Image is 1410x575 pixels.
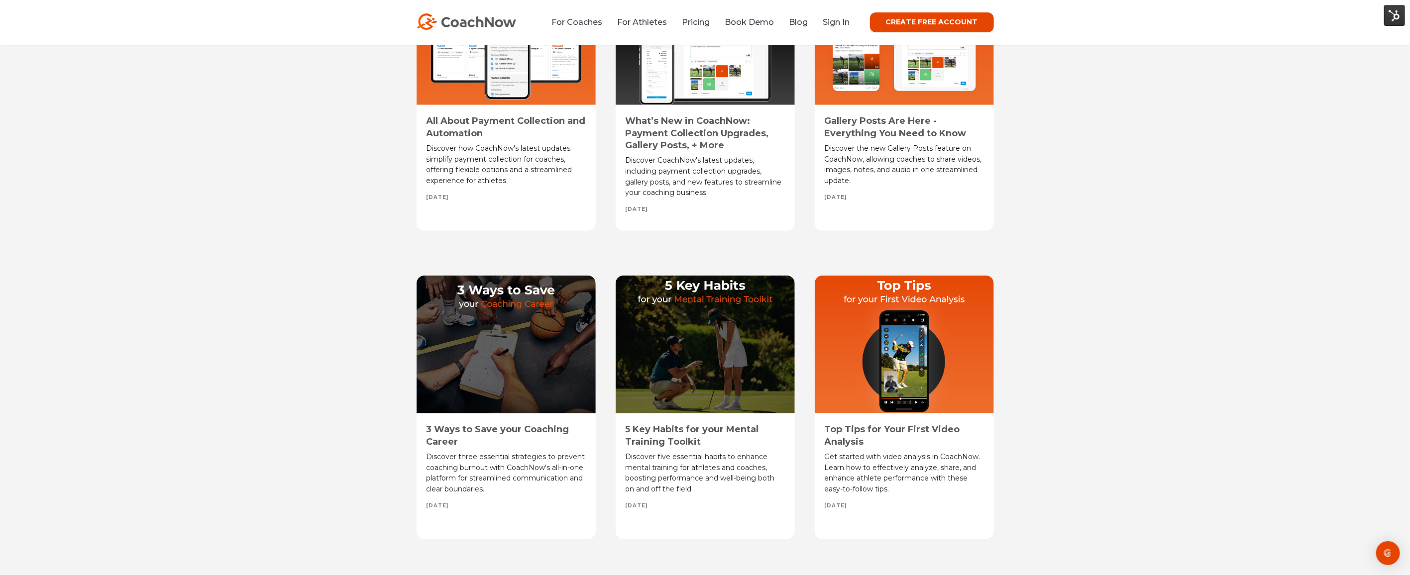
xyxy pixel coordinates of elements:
[825,143,984,187] div: Discover the new Gallery Posts feature on CoachNow, allowing coaches to share videos, images, not...
[626,424,759,447] a: 5 Key Habits for your Mental Training Toolkit
[825,194,847,201] span: [DATE]
[427,502,449,509] span: [DATE]
[823,17,850,27] a: Sign In
[626,502,648,509] span: [DATE]
[626,155,785,198] div: Discover CoachNow's latest updates, including payment collection upgrades, gallery posts, and new...
[725,17,774,27] a: Book Demo
[870,12,994,32] a: CREATE FREE ACCOUNT
[825,452,984,495] div: Get started with video analysis in CoachNow. Learn how to effectively analyze, share, and enhance...
[1376,541,1400,565] div: Open Intercom Messenger
[626,206,648,213] span: [DATE]
[427,194,449,201] span: [DATE]
[427,115,586,138] a: All About Payment Collection and Automation
[825,424,960,447] a: Top Tips for Your First Video Analysis
[825,502,847,509] span: [DATE]
[427,452,586,495] div: Discover three essential strategies to prevent coaching burnout with CoachNow's all-in-one platfo...
[417,13,516,30] img: CoachNow Logo
[552,17,603,27] a: For Coaches
[427,143,586,187] div: Discover how CoachNow's latest updates simplify payment collection for coaches, offering flexible...
[1384,5,1405,26] img: HubSpot Tools Menu Toggle
[789,17,808,27] a: Blog
[626,115,769,151] a: What’s New in CoachNow: Payment Collection Upgrades, Gallery Posts, + More
[427,424,569,447] a: 3 Ways to Save your Coaching Career
[682,17,710,27] a: Pricing
[825,115,967,138] a: Gallery Posts Are Here - Everything You Need to Know
[618,17,667,27] a: For Athletes
[626,452,785,495] div: Discover five essential habits to enhance mental training for athletes and coaches, boosting perf...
